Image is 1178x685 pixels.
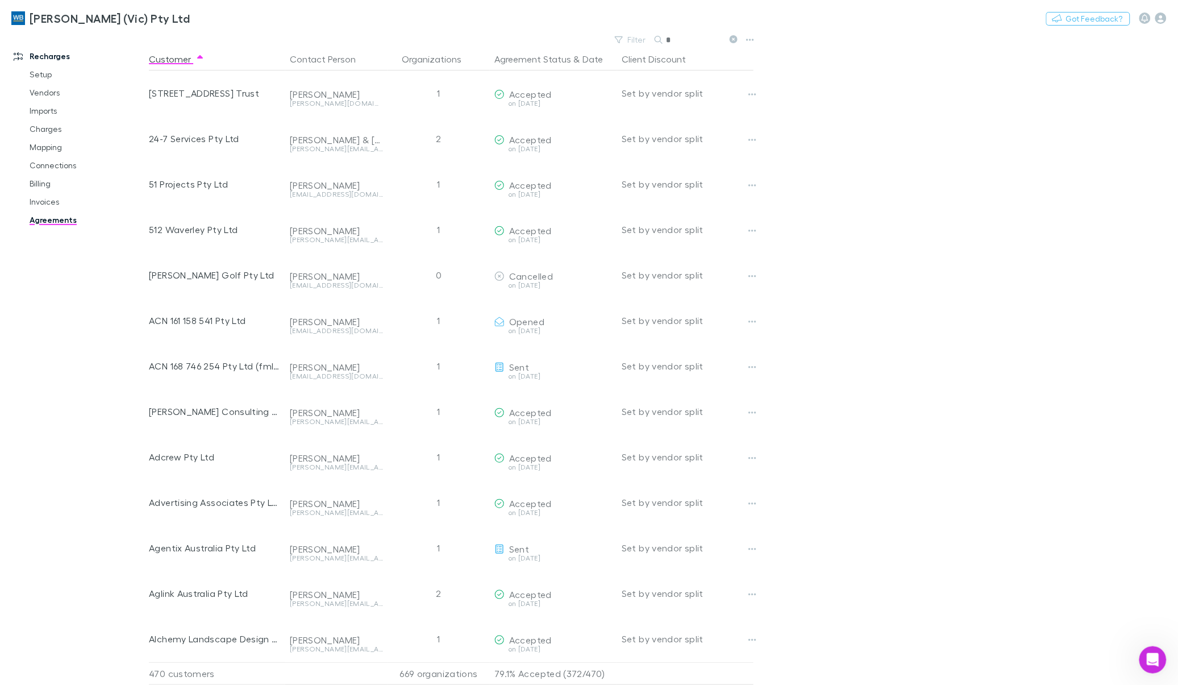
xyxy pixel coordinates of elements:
div: [PERSON_NAME] [290,225,383,236]
button: Organizations [402,48,476,70]
div: on [DATE] [494,646,613,653]
a: Agreements [18,211,157,229]
div: [PERSON_NAME] [290,498,383,509]
div: [PERSON_NAME] Consulting Pty Ltd [149,389,281,434]
span: Sent [509,543,529,554]
div: on [DATE] [494,236,613,243]
div: [PERSON_NAME][EMAIL_ADDRESS][DOMAIN_NAME] [290,464,383,471]
div: Set by vendor split [622,70,754,116]
div: 1 [388,207,490,252]
div: & [494,48,613,70]
button: Agreement Status [494,48,571,70]
div: [EMAIL_ADDRESS][DOMAIN_NAME] [290,191,383,198]
div: [STREET_ADDRESS] Trust [149,70,281,116]
div: Set by vendor split [622,161,754,207]
span: Accepted [509,407,552,418]
span: Opened [509,316,544,327]
span: Accepted [509,180,552,190]
div: Agentix Australia Pty Ltd [149,525,281,571]
div: 1 [388,161,490,207]
div: 1 [388,389,490,434]
div: on [DATE] [494,100,613,107]
div: 1 [388,616,490,662]
div: [EMAIL_ADDRESS][DOMAIN_NAME] [290,327,383,334]
div: 1 [388,480,490,525]
div: on [DATE] [494,373,613,380]
div: 1 [388,70,490,116]
span: Sent [509,362,529,372]
div: [PERSON_NAME] [290,543,383,555]
a: Charges [18,120,157,138]
h3: [PERSON_NAME] (Vic) Pty Ltd [30,11,190,25]
button: Contact Person [290,48,369,70]
button: Customer [149,48,205,70]
div: [PERSON_NAME] Golf Pty Ltd [149,252,281,298]
img: William Buck (Vic) Pty Ltd's Logo [11,11,25,25]
span: Accepted [509,498,552,509]
div: Advertising Associates Pty Ltd [149,480,281,525]
button: Got Feedback? [1046,12,1130,26]
div: ACN 168 746 254 Pty Ltd (fmly [PERSON_NAME] Pty Ltd) [149,343,281,389]
div: [PERSON_NAME] [290,180,383,191]
div: [PERSON_NAME][EMAIL_ADDRESS][DOMAIN_NAME] [290,418,383,425]
button: Client Discount [622,48,700,70]
div: [PERSON_NAME][EMAIL_ADDRESS][DOMAIN_NAME] [290,555,383,562]
div: on [DATE] [494,191,613,198]
div: 0 [388,252,490,298]
div: Set by vendor split [622,116,754,161]
div: 669 organizations [388,662,490,685]
div: Set by vendor split [622,480,754,525]
div: [PERSON_NAME][DOMAIN_NAME][EMAIL_ADDRESS][PERSON_NAME][DOMAIN_NAME] [290,100,383,107]
div: Set by vendor split [622,252,754,298]
div: [PERSON_NAME][EMAIL_ADDRESS][DOMAIN_NAME] [290,236,383,243]
div: [PERSON_NAME] [290,271,383,282]
span: Accepted [509,89,552,99]
div: on [DATE] [494,327,613,334]
div: Adcrew Pty Ltd [149,434,281,480]
div: [PERSON_NAME][EMAIL_ADDRESS][DOMAIN_NAME] [290,646,383,653]
div: on [DATE] [494,146,613,152]
div: 2 [388,571,490,616]
div: 1 [388,343,490,389]
a: Invoices [18,193,157,211]
div: Set by vendor split [622,343,754,389]
div: Alchemy Landscape Design & Construction Pty Ltd [149,616,281,662]
div: [EMAIL_ADDRESS][DOMAIN_NAME] [290,282,383,289]
div: on [DATE] [494,600,613,607]
div: 1 [388,298,490,343]
div: 2 [388,116,490,161]
a: Setup [18,65,157,84]
div: [PERSON_NAME] [290,452,383,464]
div: [EMAIL_ADDRESS][DOMAIN_NAME] [290,373,383,380]
button: Date [582,48,603,70]
span: Accepted [509,452,552,463]
div: [PERSON_NAME][EMAIL_ADDRESS][DOMAIN_NAME] [290,146,383,152]
div: Set by vendor split [622,389,754,434]
div: [PERSON_NAME] [290,407,383,418]
div: [PERSON_NAME] [290,316,383,327]
div: Set by vendor split [622,207,754,252]
div: [PERSON_NAME] [290,634,383,646]
a: Billing [18,175,157,193]
iframe: Intercom live chat [1139,646,1167,674]
div: Set by vendor split [622,298,754,343]
p: 79.1% Accepted (372/470) [494,663,613,684]
div: 1 [388,525,490,571]
div: [PERSON_NAME][EMAIL_ADDRESS][DOMAIN_NAME] [290,600,383,607]
div: 24-7 Services Pty Ltd [149,116,281,161]
div: on [DATE] [494,282,613,289]
div: [PERSON_NAME] [290,589,383,600]
span: Accepted [509,589,552,600]
a: Connections [18,156,157,175]
button: Filter [609,33,652,47]
div: Aglink Australia Pty Ltd [149,571,281,616]
div: on [DATE] [494,464,613,471]
div: ACN 161 158 541 Pty Ltd [149,298,281,343]
a: Vendors [18,84,157,102]
div: Set by vendor split [622,434,754,480]
span: Accepted [509,634,552,645]
div: 51 Projects Pty Ltd [149,161,281,207]
div: Set by vendor split [622,616,754,662]
div: [PERSON_NAME] & [PERSON_NAME] [290,134,383,146]
div: on [DATE] [494,509,613,516]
